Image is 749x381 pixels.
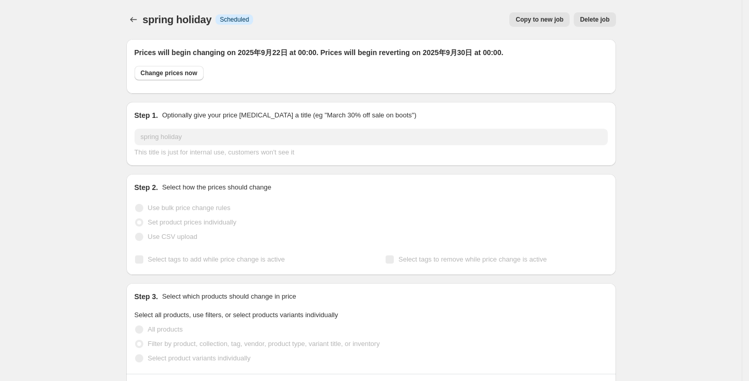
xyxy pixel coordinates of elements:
[141,69,197,77] span: Change prices now
[148,255,285,263] span: Select tags to add while price change is active
[135,291,158,302] h2: Step 3.
[126,12,141,27] button: Price change jobs
[148,204,230,212] span: Use bulk price change rules
[162,182,271,193] p: Select how the prices should change
[148,233,197,240] span: Use CSV upload
[509,12,570,27] button: Copy to new job
[135,110,158,120] h2: Step 1.
[148,354,251,362] span: Select product variants individually
[135,66,204,80] button: Change prices now
[148,325,183,333] span: All products
[135,182,158,193] h2: Step 2.
[135,148,294,156] span: This title is just for internal use, customers won't see it
[398,255,547,263] span: Select tags to remove while price change is active
[515,15,563,24] span: Copy to new job
[148,340,380,348] span: Filter by product, collection, tag, vendor, product type, variant title, or inventory
[148,218,237,226] span: Set product prices individually
[162,110,416,120] p: Optionally give your price [MEDICAL_DATA] a title (eg "March 30% off sale on boots")
[135,129,608,145] input: 30% off holiday sale
[220,15,249,24] span: Scheduled
[135,47,608,58] h2: Prices will begin changing on 2025年9月22日 at 00:00. Prices will begin reverting on 2025年9月30日 at 0...
[135,311,338,319] span: Select all products, use filters, or select products variants individually
[143,14,212,25] span: spring holiday
[580,15,609,24] span: Delete job
[574,12,615,27] button: Delete job
[162,291,296,302] p: Select which products should change in price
